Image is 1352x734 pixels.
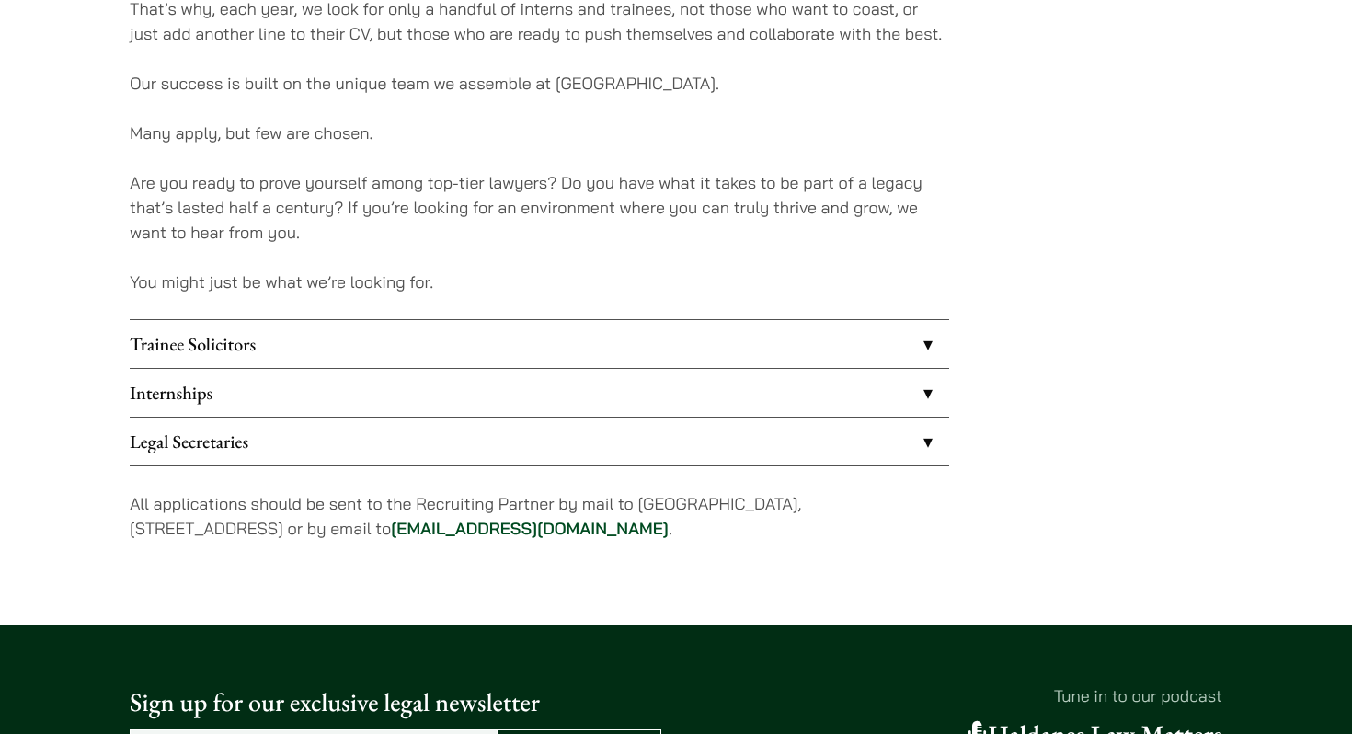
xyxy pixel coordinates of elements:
[130,320,949,368] a: Trainee Solicitors
[691,683,1222,708] p: Tune in to our podcast
[130,369,949,417] a: Internships
[130,120,949,145] p: Many apply, but few are chosen.
[391,518,669,539] a: [EMAIL_ADDRESS][DOMAIN_NAME]
[130,270,949,294] p: You might just be what we’re looking for.
[130,170,949,245] p: Are you ready to prove yourself among top-tier lawyers? Do you have what it takes to be part of a...
[130,418,949,465] a: Legal Secretaries
[130,71,949,96] p: Our success is built on the unique team we assemble at [GEOGRAPHIC_DATA].
[130,683,661,722] p: Sign up for our exclusive legal newsletter
[130,491,949,541] p: All applications should be sent to the Recruiting Partner by mail to [GEOGRAPHIC_DATA], [STREET_A...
